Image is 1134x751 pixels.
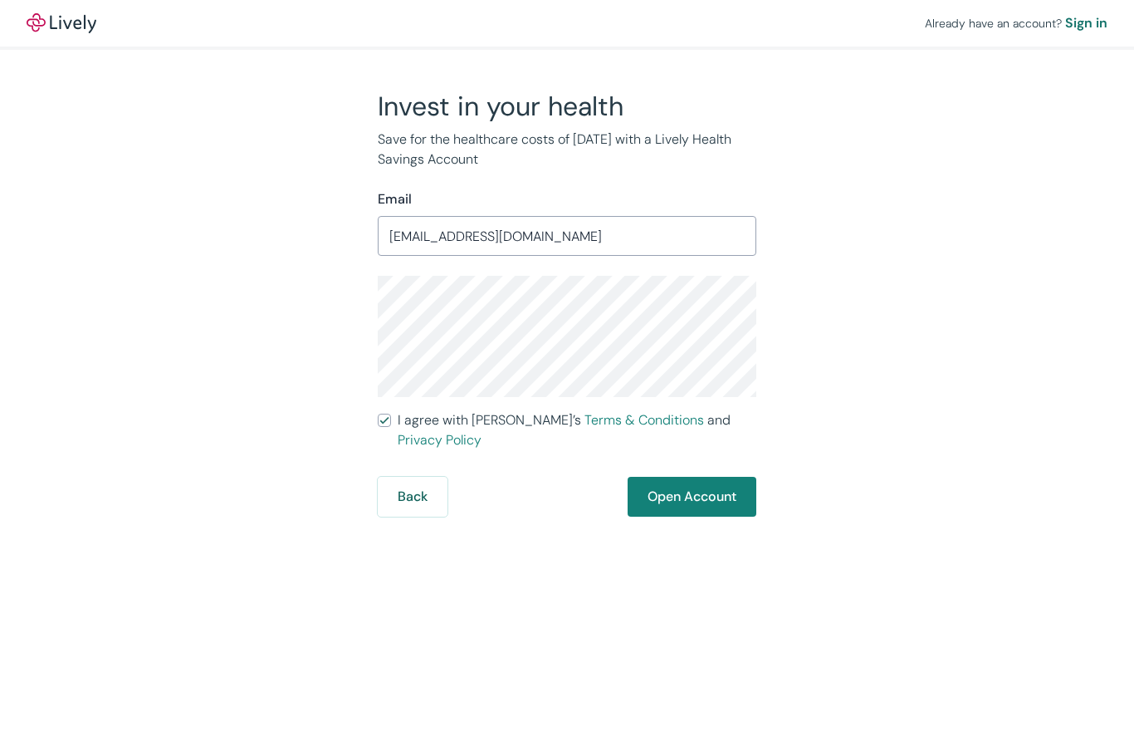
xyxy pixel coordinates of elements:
[378,477,447,517] button: Back
[378,130,756,169] p: Save for the healthcare costs of [DATE] with a Lively Health Savings Account
[398,431,481,449] a: Privacy Policy
[925,13,1107,33] div: Already have an account?
[378,189,412,209] label: Email
[398,410,756,450] span: I agree with [PERSON_NAME]’s and
[27,13,96,33] img: Lively
[628,477,756,517] button: Open Account
[584,411,704,429] a: Terms & Conditions
[378,90,756,123] h2: Invest in your health
[1065,13,1107,33] a: Sign in
[27,13,96,33] a: LivelyLively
